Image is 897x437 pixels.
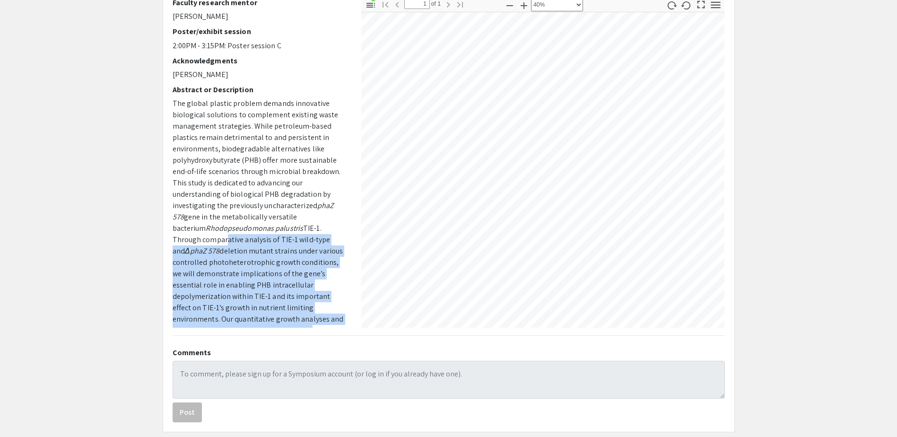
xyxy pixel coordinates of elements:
p: [PERSON_NAME] [173,69,347,80]
p: 2:00PM - 3:15PM: Poster session C [173,40,347,52]
em: ΔphaZ 578 [185,246,220,256]
iframe: Chat [7,394,40,430]
span: gene in the metabolically versatile bacterium [173,212,297,233]
span: TIE-1. Through comparative analysis of TIE-1 wild-type and [173,223,331,256]
em: phaZ 578 [173,201,334,222]
em: Rhodopseudomonas palustris [206,223,303,233]
span: The global plastic problem demands innovative biological solutions to complement existing waste m... [173,98,341,210]
h2: Abstract or Description [173,85,347,94]
button: Post [173,402,202,422]
p: [PERSON_NAME] [173,11,347,22]
h2: Acknowledgments [173,56,347,65]
h2: Poster/exhibit session [173,27,347,36]
span: deletion mutant strains under various controlled photoheterotrophic growth conditions, we will de... [173,246,344,347]
h2: Comments [173,348,725,357]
